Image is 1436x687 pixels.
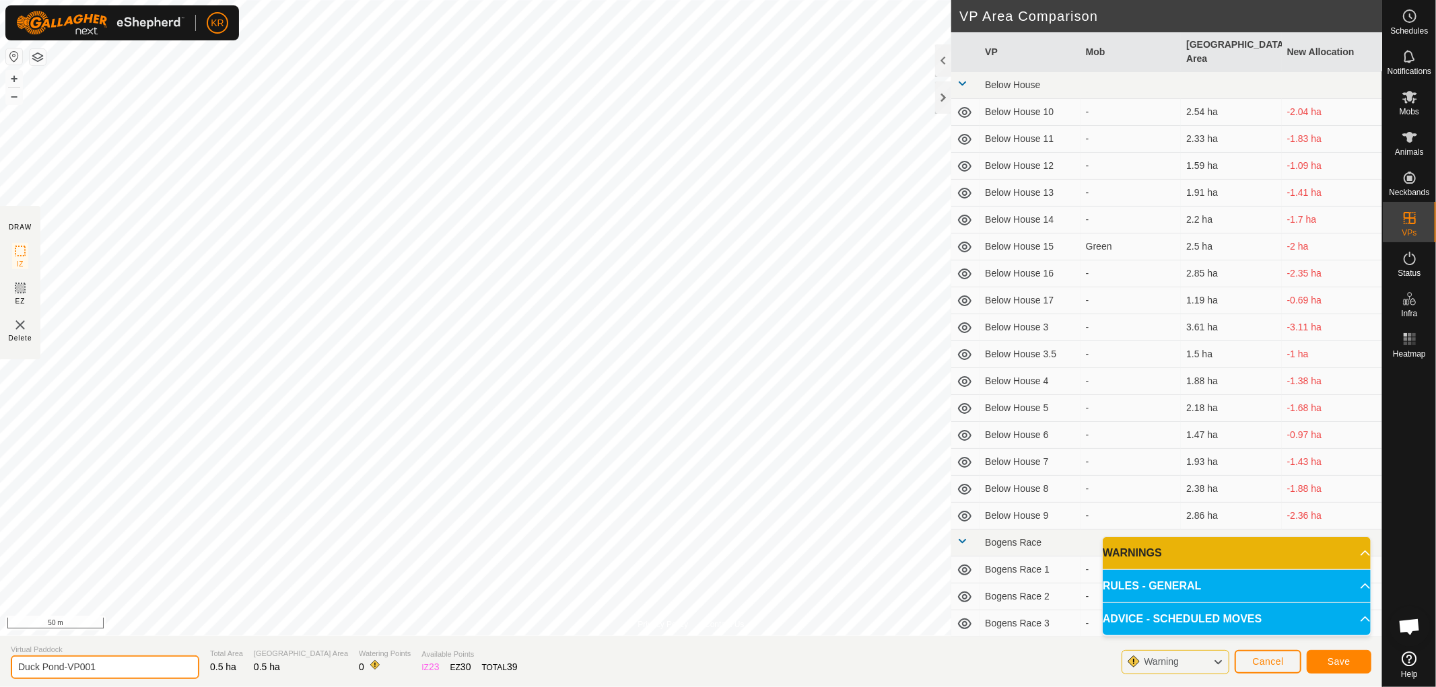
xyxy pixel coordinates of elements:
td: 3.61 ha [1181,314,1281,341]
td: -3.11 ha [1282,314,1382,341]
div: - [1086,482,1175,496]
div: - [1086,563,1175,577]
a: Open chat [1390,606,1430,647]
td: 2.5 ha [1181,233,1281,260]
div: - [1086,616,1175,630]
div: - [1086,428,1175,442]
div: EZ [450,660,471,674]
span: 0.5 ha [210,661,236,672]
span: Watering Points [359,648,411,659]
td: -1.41 ha [1282,180,1382,207]
div: - [1086,401,1175,415]
button: – [6,88,22,104]
span: Total Area [210,648,243,659]
div: TOTAL [482,660,518,674]
td: Below House 13 [980,180,1080,207]
span: Delete [9,333,32,343]
td: -2.04 ha [1282,99,1382,126]
div: - [1086,347,1175,361]
span: Heatmap [1393,350,1426,358]
td: 1.59 ha [1181,153,1281,180]
td: Below House 10 [980,99,1080,126]
td: -0.69 ha [1282,287,1382,314]
div: - [1086,266,1175,281]
button: + [6,71,22,87]
a: Help [1383,646,1436,684]
td: 1.5 ha [1181,341,1281,368]
span: Warning [1144,656,1179,667]
td: Below House 5 [980,395,1080,422]
th: VP [980,32,1080,72]
span: Animals [1395,148,1424,156]
td: 1.47 ha [1181,422,1281,449]
div: - [1086,374,1175,388]
span: KR [211,16,224,30]
td: -1.43 ha [1282,449,1382,476]
div: - [1086,509,1175,523]
td: Bogens Race 3 [980,610,1080,637]
span: 23 [429,661,440,672]
td: Below House 17 [980,287,1080,314]
td: 2.33 ha [1181,126,1281,153]
td: -0.97 ha [1282,422,1382,449]
span: 30 [460,661,471,672]
td: 2.38 ha [1181,476,1281,503]
div: IZ [421,660,439,674]
span: Below House [985,79,1041,90]
span: Mobs [1400,108,1419,116]
div: - [1086,589,1175,604]
a: Contact Us [704,618,744,630]
img: Gallagher Logo [16,11,184,35]
td: 2.18 ha [1181,395,1281,422]
span: 0 [359,661,364,672]
td: -1.68 ha [1282,395,1382,422]
button: Reset Map [6,48,22,65]
span: Save [1328,656,1350,667]
td: 1.19 ha [1181,287,1281,314]
div: Green [1086,240,1175,254]
span: RULES - GENERAL [1103,578,1202,594]
span: [GEOGRAPHIC_DATA] Area [254,648,348,659]
div: DRAW [9,222,32,232]
div: - [1086,455,1175,469]
th: Mob [1081,32,1181,72]
button: Cancel [1235,650,1301,674]
td: 2.86 ha [1181,503,1281,530]
td: -1.38 ha [1282,368,1382,395]
button: Map Layers [30,49,46,65]
td: Below House 3.5 [980,341,1080,368]
td: -2.35 ha [1282,260,1382,287]
td: 1.91 ha [1181,180,1281,207]
td: Below House 9 [980,503,1080,530]
h2: VP Area Comparison [959,8,1382,24]
span: EZ [15,296,26,306]
td: Below House 15 [980,233,1080,260]
img: VP [12,317,28,333]
span: 0.5 ha [254,661,280,672]
td: 2.54 ha [1181,99,1281,126]
p-accordion-header: ADVICE - SCHEDULED MOVES [1103,603,1371,635]
span: Available Points [421,649,517,660]
td: Below House 3 [980,314,1080,341]
div: - [1086,320,1175,334]
span: IZ [17,259,24,269]
p-accordion-header: RULES - GENERAL [1103,570,1371,602]
td: 1.88 ha [1181,368,1281,395]
td: Bogens Race 1 [980,556,1080,583]
td: Below House 16 [980,260,1080,287]
button: Save [1307,650,1371,674]
div: - [1086,159,1175,173]
td: -2.36 ha [1282,503,1382,530]
th: [GEOGRAPHIC_DATA] Area [1181,32,1281,72]
div: - [1086,132,1175,146]
td: Below House 11 [980,126,1080,153]
td: Below House 8 [980,476,1080,503]
span: Virtual Paddock [11,644,199,655]
td: Below House 14 [980,207,1080,233]
span: Cancel [1252,656,1284,667]
td: Below House 6 [980,422,1080,449]
td: 2.2 ha [1181,207,1281,233]
td: -2 ha [1282,233,1382,260]
td: 1.93 ha [1181,449,1281,476]
div: - [1086,186,1175,200]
